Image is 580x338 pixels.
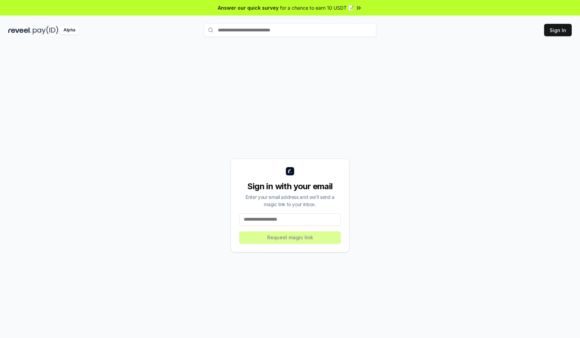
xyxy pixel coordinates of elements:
[239,193,341,208] div: Enter your email address and we’ll send a magic link to your inbox.
[239,181,341,192] div: Sign in with your email
[544,24,572,36] button: Sign In
[60,26,79,35] div: Alpha
[286,167,294,175] img: logo_small
[218,4,279,11] span: Answer our quick survey
[33,26,58,35] img: pay_id
[280,4,354,11] span: for a chance to earn 10 USDT 📝
[8,26,31,35] img: reveel_dark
